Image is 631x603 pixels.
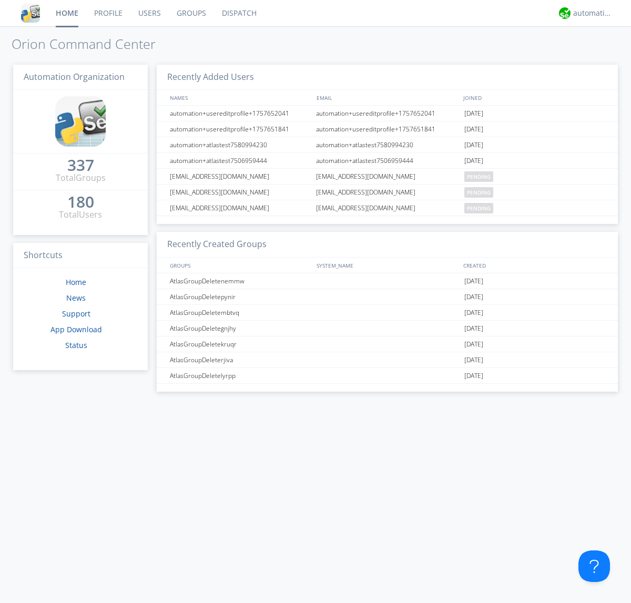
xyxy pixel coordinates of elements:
[167,258,311,273] div: GROUPS
[167,321,313,336] div: AtlasGroupDeletegnjhy
[157,169,618,185] a: [EMAIL_ADDRESS][DOMAIN_NAME][EMAIL_ADDRESS][DOMAIN_NAME]pending
[461,258,608,273] div: CREATED
[157,321,618,336] a: AtlasGroupDeletegnjhy[DATE]
[167,90,311,105] div: NAMES
[24,71,125,83] span: Automation Organization
[167,336,313,352] div: AtlasGroupDeletekruqr
[167,352,313,367] div: AtlasGroupDeleterjiva
[66,293,86,303] a: News
[157,185,618,200] a: [EMAIL_ADDRESS][DOMAIN_NAME][EMAIL_ADDRESS][DOMAIN_NAME]pending
[59,209,102,221] div: Total Users
[313,200,462,216] div: [EMAIL_ADDRESS][DOMAIN_NAME]
[50,324,102,334] a: App Download
[313,169,462,184] div: [EMAIL_ADDRESS][DOMAIN_NAME]
[167,305,313,320] div: AtlasGroupDeletembtvq
[157,153,618,169] a: automation+atlastest7506959444automation+atlastest7506959444[DATE]
[157,289,618,305] a: AtlasGroupDeletepynir[DATE]
[65,340,87,350] a: Status
[313,185,462,200] div: [EMAIL_ADDRESS][DOMAIN_NAME]
[67,197,94,209] a: 180
[313,153,462,168] div: automation+atlastest7506959444
[464,305,483,321] span: [DATE]
[13,243,148,269] h3: Shortcuts
[67,197,94,207] div: 180
[157,368,618,384] a: AtlasGroupDeletelyrpp[DATE]
[157,200,618,216] a: [EMAIL_ADDRESS][DOMAIN_NAME][EMAIL_ADDRESS][DOMAIN_NAME]pending
[464,121,483,137] span: [DATE]
[578,550,610,582] iframe: Toggle Customer Support
[157,352,618,368] a: AtlasGroupDeleterjiva[DATE]
[62,309,90,319] a: Support
[157,273,618,289] a: AtlasGroupDeletenemmw[DATE]
[464,106,483,121] span: [DATE]
[21,4,40,23] img: cddb5a64eb264b2086981ab96f4c1ba7
[464,336,483,352] span: [DATE]
[167,106,313,121] div: automation+usereditprofile+1757652041
[157,65,618,90] h3: Recently Added Users
[313,106,462,121] div: automation+usereditprofile+1757652041
[67,160,94,172] a: 337
[157,305,618,321] a: AtlasGroupDeletembtvq[DATE]
[464,352,483,368] span: [DATE]
[167,121,313,137] div: automation+usereditprofile+1757651841
[167,153,313,168] div: automation+atlastest7506959444
[313,121,462,137] div: automation+usereditprofile+1757651841
[157,232,618,258] h3: Recently Created Groups
[559,7,571,19] img: d2d01cd9b4174d08988066c6d424eccd
[464,368,483,384] span: [DATE]
[157,121,618,137] a: automation+usereditprofile+1757651841automation+usereditprofile+1757651841[DATE]
[461,90,608,105] div: JOINED
[464,137,483,153] span: [DATE]
[167,185,313,200] div: [EMAIL_ADDRESS][DOMAIN_NAME]
[167,273,313,289] div: AtlasGroupDeletenemmw
[464,321,483,336] span: [DATE]
[167,137,313,152] div: automation+atlastest7580994230
[67,160,94,170] div: 337
[464,171,493,182] span: pending
[55,96,106,147] img: cddb5a64eb264b2086981ab96f4c1ba7
[157,336,618,352] a: AtlasGroupDeletekruqr[DATE]
[314,258,461,273] div: SYSTEM_NAME
[464,203,493,213] span: pending
[167,289,313,304] div: AtlasGroupDeletepynir
[157,106,618,121] a: automation+usereditprofile+1757652041automation+usereditprofile+1757652041[DATE]
[167,169,313,184] div: [EMAIL_ADDRESS][DOMAIN_NAME]
[313,137,462,152] div: automation+atlastest7580994230
[56,172,106,184] div: Total Groups
[314,90,461,105] div: EMAIL
[167,368,313,383] div: AtlasGroupDeletelyrpp
[573,8,613,18] div: automation+atlas
[464,273,483,289] span: [DATE]
[464,187,493,198] span: pending
[464,153,483,169] span: [DATE]
[464,289,483,305] span: [DATE]
[167,200,313,216] div: [EMAIL_ADDRESS][DOMAIN_NAME]
[157,137,618,153] a: automation+atlastest7580994230automation+atlastest7580994230[DATE]
[66,277,86,287] a: Home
